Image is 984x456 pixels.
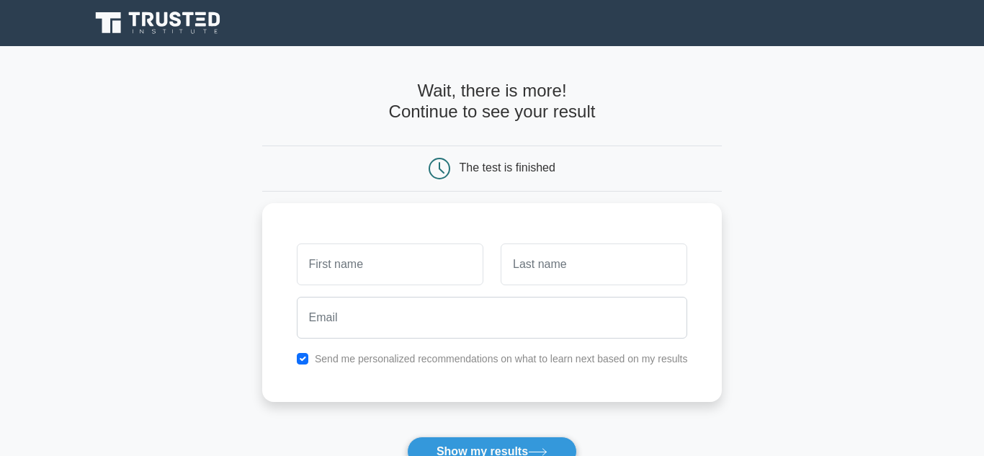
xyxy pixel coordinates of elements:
[460,161,555,174] div: The test is finished
[297,297,688,339] input: Email
[501,243,687,285] input: Last name
[262,81,723,122] h4: Wait, there is more! Continue to see your result
[315,353,688,365] label: Send me personalized recommendations on what to learn next based on my results
[297,243,483,285] input: First name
